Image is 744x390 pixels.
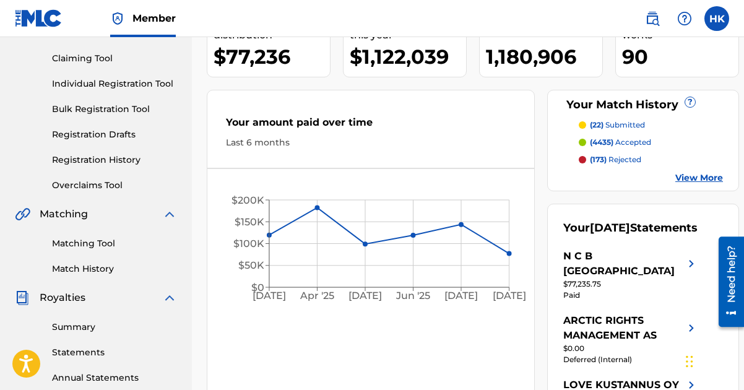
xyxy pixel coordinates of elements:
div: $0.00 [563,343,699,354]
div: 90 [622,43,738,71]
img: right chevron icon [684,313,699,343]
tspan: [DATE] [253,290,286,302]
p: accepted [590,137,651,148]
span: Matching [40,207,88,222]
div: Your Statements [563,220,698,236]
a: Overclaims Tool [52,179,177,192]
span: ? [685,97,695,107]
a: Registration Drafts [52,128,177,141]
div: Last 6 months [226,136,516,149]
a: Summary [52,321,177,334]
a: Match History [52,262,177,275]
a: Claiming Tool [52,52,177,65]
div: $77,235.75 [563,279,699,290]
iframe: Chat Widget [682,331,744,390]
a: Statements [52,346,177,359]
tspan: [DATE] [493,290,526,302]
a: (4435) accepted [579,137,723,148]
img: MLC Logo [15,9,63,27]
tspan: $150K [235,216,264,228]
tspan: $100K [233,238,264,249]
span: [DATE] [590,221,630,235]
a: N C B [GEOGRAPHIC_DATA]right chevron icon$77,235.75Paid [563,249,699,301]
tspan: $0 [251,282,264,293]
a: ARCTIC RIGHTS MANAGEMENT ASright chevron icon$0.00Deferred (Internal) [563,313,699,365]
tspan: Jun '25 [396,290,430,302]
a: Registration History [52,154,177,167]
img: Top Rightsholder [110,11,125,26]
span: Member [132,11,176,25]
div: Træk [686,343,693,380]
tspan: [DATE] [348,290,382,302]
div: N C B [GEOGRAPHIC_DATA] [563,249,684,279]
img: Royalties [15,290,30,305]
a: (173) rejected [579,154,723,165]
img: expand [162,207,177,222]
div: $77,236 [214,43,330,71]
tspan: Apr '25 [300,290,334,302]
iframe: Resource Center [709,232,744,332]
img: Matching [15,207,30,222]
a: Matching Tool [52,237,177,250]
div: Deferred (Internal) [563,354,699,365]
p: rejected [590,154,641,165]
p: submitted [590,119,645,131]
img: search [645,11,660,26]
div: Your Match History [563,97,723,113]
a: View More [675,171,723,184]
div: Chat-widget [682,331,744,390]
a: Bulk Registration Tool [52,103,177,116]
div: Help [672,6,697,31]
div: Paid [563,290,699,301]
a: (22) submitted [579,119,723,131]
img: expand [162,290,177,305]
div: ARCTIC RIGHTS MANAGEMENT AS [563,313,684,343]
div: User Menu [704,6,729,31]
a: Public Search [640,6,665,31]
div: $1,122,039 [350,43,466,71]
a: Individual Registration Tool [52,77,177,90]
img: help [677,11,692,26]
span: (4435) [590,137,613,147]
tspan: [DATE] [444,290,478,302]
div: 1,180,906 [486,43,602,71]
a: Annual Statements [52,371,177,384]
img: right chevron icon [684,249,699,279]
span: (173) [590,155,607,164]
tspan: $200K [231,194,264,206]
tspan: $50K [238,260,264,272]
div: Your amount paid over time [226,115,516,136]
span: (22) [590,120,603,129]
span: Royalties [40,290,85,305]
